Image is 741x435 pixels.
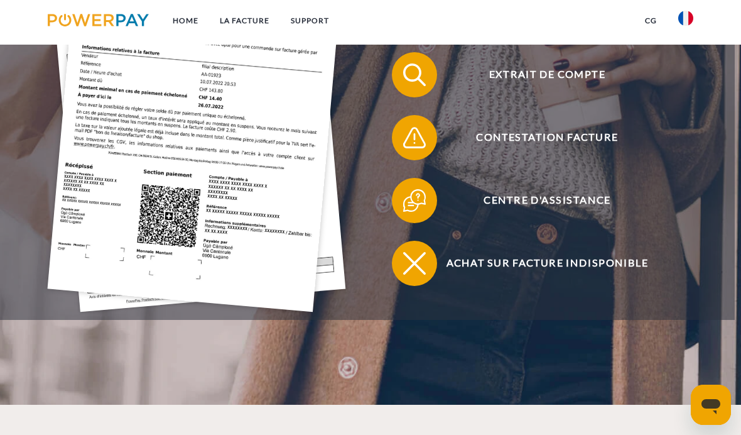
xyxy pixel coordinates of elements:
span: Achat sur facture indisponible [408,241,685,286]
a: Extrait de compte [376,50,702,100]
a: Achat sur facture indisponible [376,238,702,289]
a: Centre d'assistance [376,175,702,226]
img: logo-powerpay.svg [48,14,149,26]
img: qb_close.svg [400,250,428,278]
a: Contestation Facture [376,113,702,163]
button: Achat sur facture indisponible [392,241,686,286]
a: LA FACTURE [209,9,280,32]
button: Contestation Facture [392,115,686,160]
iframe: Bouton de lancement de la fenêtre de messagerie [691,385,731,425]
span: Centre d'assistance [408,178,685,223]
img: qb_warning.svg [400,124,428,152]
span: Extrait de compte [408,52,685,97]
img: qb_search.svg [400,61,428,89]
button: Extrait de compte [392,52,686,97]
button: Centre d'assistance [392,178,686,223]
span: Contestation Facture [408,115,685,160]
img: qb_help.svg [400,187,428,215]
a: Support [280,9,340,32]
a: Home [162,9,209,32]
img: fr [678,11,693,26]
a: CG [634,9,668,32]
